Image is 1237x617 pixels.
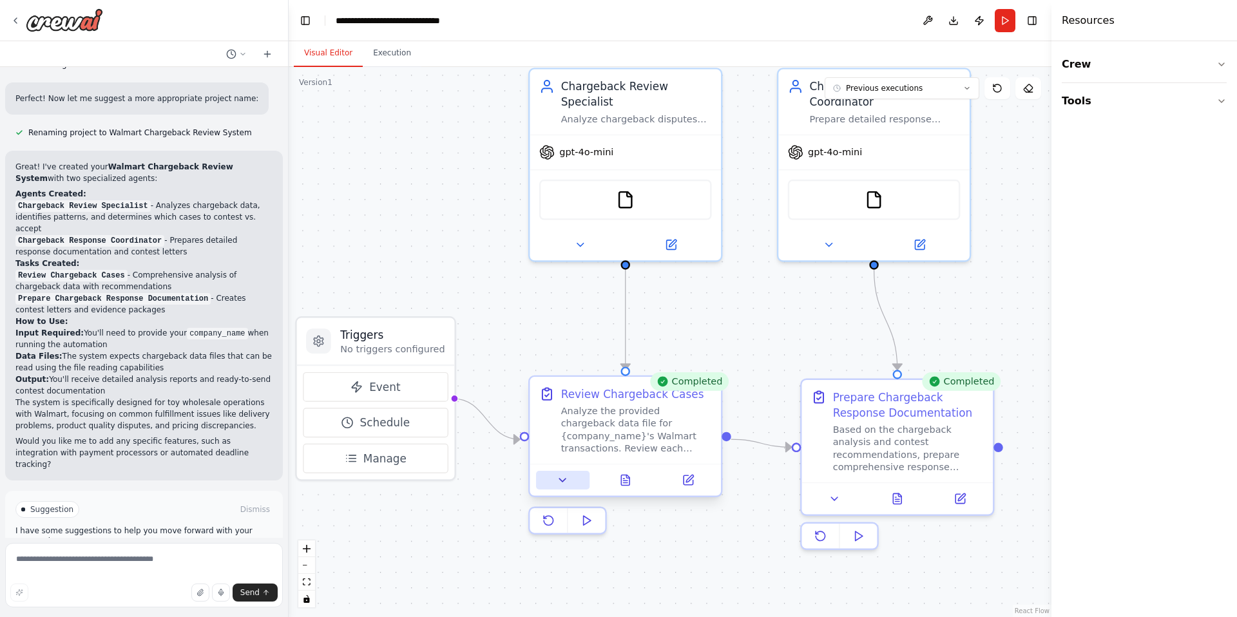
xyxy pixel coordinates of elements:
li: - Analyzes chargeback data, identifies patterns, and determines which cases to contest vs. accept [15,200,273,234]
span: Renaming project to Walmart Chargeback Review System [28,128,252,138]
button: Click to speak your automation idea [212,584,230,602]
button: Previous executions [825,77,979,99]
li: - Comprehensive analysis of chargeback data with recommendations [15,269,273,292]
div: TriggersNo triggers configuredEventScheduleManage [295,316,455,481]
button: Tools [1062,83,1227,119]
p: No triggers configured [340,343,445,355]
li: - Creates contest letters and evidence packages [15,292,273,316]
strong: Data Files: [15,352,62,361]
div: Chargeback Response CoordinatorPrepare detailed response documentation for chargeback disputes ba... [777,68,971,261]
button: Upload files [191,584,209,602]
span: Event [369,379,400,395]
button: Crew [1062,46,1227,82]
button: Event [303,372,448,402]
strong: Walmart Chargeback Review System [15,162,233,183]
div: Chargeback Response Coordinator [810,79,961,109]
button: Open in side panel [934,489,987,508]
button: View output [865,489,930,508]
div: Based on the chargeback analysis and contest recommendations, prepare comprehensive response docu... [833,423,984,473]
button: Open in side panel [662,471,715,489]
code: company_name [187,328,247,339]
div: Version 1 [299,77,332,88]
img: FileReadTool [616,191,635,209]
button: Hide right sidebar [1023,12,1041,30]
span: Previous executions [846,83,923,93]
div: Chargeback Review Specialist [561,79,712,109]
button: zoom in [298,540,315,557]
strong: Output: [15,375,49,384]
p: Great! I've created your with two specialized agents: [15,161,273,184]
code: Chargeback Response Coordinator [15,235,164,247]
button: Improve this prompt [10,584,28,602]
span: Schedule [360,415,410,430]
button: Start a new chat [257,46,278,62]
g: Edge from 26f891b6-7f61-430b-b0cd-d081309797e6 to 03aee9b4-15f2-48ad-a5bf-b6d9c9d5c11f [867,270,905,370]
p: Perfect! Now let me suggest a more appropriate project name: [15,93,258,104]
button: Open in side panel [876,236,963,254]
span: Send [240,587,260,598]
strong: Agents Created: [15,189,86,198]
p: Would you like me to add any specific features, such as integration with payment processors or au... [15,435,273,470]
div: React Flow controls [298,540,315,607]
div: Prepare Chargeback Response Documentation [833,389,984,420]
code: Prepare Chargeback Response Documentation [15,293,211,305]
strong: Input Required: [15,328,84,337]
div: Completed [650,372,729,391]
div: Chargeback Review SpecialistAnalyze chargeback disputes from Walmart transactions for {company_na... [528,68,722,261]
button: Hide left sidebar [296,12,314,30]
div: Completed [922,372,1001,391]
button: fit view [298,574,315,591]
button: zoom out [298,557,315,574]
g: Edge from 288168d5-dff4-41bd-a31b-fbae02a5699c to 03aee9b4-15f2-48ad-a5bf-b6d9c9d5c11f [731,432,792,455]
p: The system is specifically designed for toy wholesale operations with Walmart, focusing on common... [15,397,273,432]
g: Edge from triggers to 288168d5-dff4-41bd-a31b-fbae02a5699c [453,391,520,447]
p: I have some suggestions to help you move forward with your automation. [15,526,273,546]
div: Review Chargeback Cases [561,386,704,402]
button: Switch to previous chat [221,46,252,62]
span: Manage [363,451,407,466]
button: Dismiss [238,503,273,516]
nav: breadcrumb [336,14,481,27]
h3: Triggers [340,327,445,343]
li: You'll need to provide your when running the automation [15,327,273,350]
button: Schedule [303,408,448,437]
img: Logo [26,8,103,32]
div: CompletedReview Chargeback CasesAnalyze the provided chargeback data file for {company_name}'s Wa... [528,379,722,541]
span: gpt-4o-mini [559,146,613,158]
button: toggle interactivity [298,591,315,607]
code: Chargeback Review Specialist [15,200,151,212]
li: - Prepares detailed response documentation and contest letters [15,234,273,258]
strong: Tasks Created: [15,259,79,268]
div: CompletedPrepare Chargeback Response DocumentationBased on the chargeback analysis and contest re... [800,379,994,556]
span: gpt-4o-mini [808,146,862,158]
code: Review Chargeback Cases [15,270,128,281]
button: Open in side panel [627,236,714,254]
img: FileReadTool [865,191,883,209]
li: The system expects chargeback data files that can be read using the file reading capabilities [15,350,273,374]
button: Execution [363,40,421,67]
li: You'll receive detailed analysis reports and ready-to-send contest documentation [15,374,273,397]
button: Manage [303,444,448,473]
button: Send [233,584,278,602]
div: Prepare detailed response documentation for chargeback disputes based on analysis recommendations... [810,113,961,125]
span: Suggestion [30,504,73,515]
g: Edge from 3538d13a-417b-4ea2-8743-64b33afc343b to 288168d5-dff4-41bd-a31b-fbae02a5699c [618,270,633,370]
button: Visual Editor [294,40,363,67]
strong: How to Use: [15,317,68,326]
a: React Flow attribution [1015,607,1050,614]
div: Analyze the provided chargeback data file for {company_name}'s Walmart transactions. Review each ... [561,405,712,455]
h4: Resources [1062,13,1115,28]
div: Analyze chargeback disputes from Walmart transactions for {company_name}, review transaction deta... [561,113,712,125]
button: View output [593,471,658,489]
